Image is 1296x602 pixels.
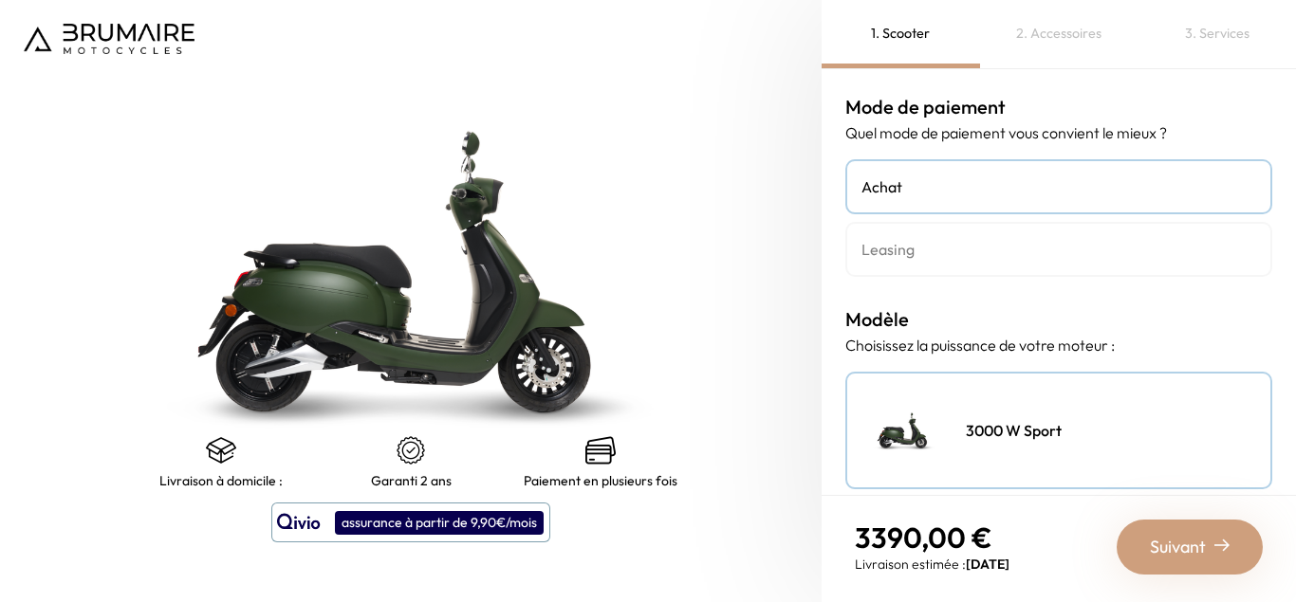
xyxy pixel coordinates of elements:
[845,121,1272,144] p: Quel mode de paiement vous convient le mieux ?
[845,305,1272,334] h3: Modèle
[159,473,283,488] p: Livraison à domicile :
[1214,538,1230,553] img: right-arrow-2.png
[206,435,236,465] img: shipping.png
[271,502,550,542] button: assurance à partir de 9,90€/mois
[277,511,321,534] img: logo qivio
[845,93,1272,121] h3: Mode de paiement
[966,556,1009,573] span: [DATE]
[1150,534,1206,560] span: Suivant
[371,473,452,488] p: Garanti 2 ans
[585,435,616,465] img: credit-cards.png
[857,383,952,478] img: Scooter
[845,222,1272,277] a: Leasing
[855,520,992,556] span: 3390,00 €
[855,555,1009,574] p: Livraison estimée :
[335,511,544,535] div: assurance à partir de 9,90€/mois
[24,24,194,54] img: Logo de Brumaire
[845,334,1272,356] p: Choisissez la puissance de votre moteur :
[396,435,426,465] img: certificat-de-garantie.png
[861,238,1256,261] h4: Leasing
[966,419,1062,442] h4: 3000 W Sport
[861,175,1256,198] h4: Achat
[524,473,677,488] p: Paiement en plusieurs fois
